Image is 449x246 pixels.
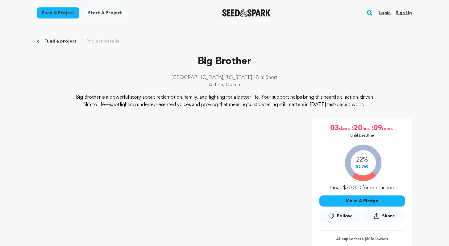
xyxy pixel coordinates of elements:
[379,8,391,18] a: Login
[351,123,362,133] span: :20
[37,38,412,44] div: Breadcrumb
[37,74,412,81] p: [GEOGRAPHIC_DATA], [US_STATE] | Film Short
[319,211,360,222] a: Follow
[319,195,405,207] button: Make A Pledge
[222,9,271,17] img: Seed&Spark Logo Dark Mode
[83,7,127,18] a: Start a project
[74,94,375,109] p: Big Brother is a powerful story about redemption, family, and fighting for a better life. Your su...
[222,9,271,17] a: Seed&Spark Homepage
[37,7,79,18] a: Fund a project
[37,81,412,89] p: Action, Drama
[330,123,339,133] span: 03
[396,8,412,18] a: Sign up
[366,237,370,241] span: 60
[37,54,412,69] p: Big Brother
[382,213,395,219] span: Share
[44,38,77,44] a: Fund a project
[339,123,351,133] span: days
[364,210,405,222] button: Share
[350,133,374,138] p: Until Deadline
[371,123,382,133] span: :09
[362,123,371,133] span: hrs
[337,213,352,219] span: Follow
[382,123,394,133] span: mins
[319,237,405,242] p: 41 supporters | followers
[86,38,119,44] a: Project details
[364,210,405,224] span: Share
